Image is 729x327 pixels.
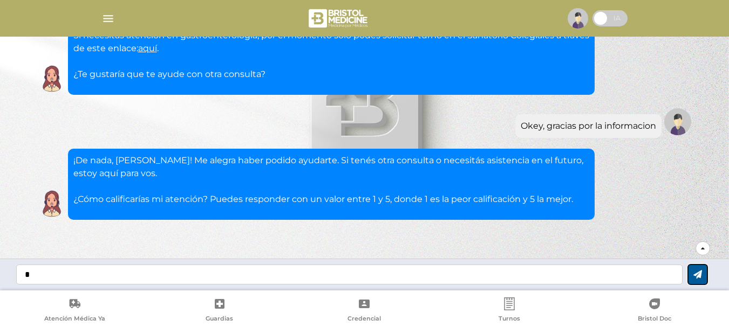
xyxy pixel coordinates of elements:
[138,43,157,53] a: aquí
[521,120,656,133] div: Okey, gracias por la informacion
[348,315,381,324] span: Credencial
[568,8,588,29] img: profile-placeholder.svg
[638,315,671,324] span: Bristol Doc
[38,65,65,92] img: Cober IA
[147,297,292,325] a: Guardias
[437,297,582,325] a: Turnos
[38,190,65,217] img: Cober IA
[44,315,105,324] span: Atención Médica Ya
[582,297,727,325] a: Bristol Doc
[2,297,147,325] a: Atención Médica Ya
[206,315,233,324] span: Guardias
[292,297,437,325] a: Credencial
[101,12,115,25] img: Cober_menu-lines-white.svg
[73,154,589,206] p: ¡De nada, [PERSON_NAME]! Me alegra haber podido ayudarte. Si tenés otra consulta o necesitás asis...
[499,315,520,324] span: Turnos
[664,108,691,135] img: Tu imagen
[307,5,371,31] img: bristol-medicine-blanco.png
